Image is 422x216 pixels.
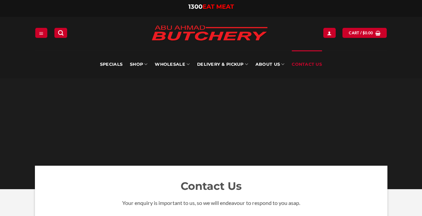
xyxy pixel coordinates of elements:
a: Contact Us [292,50,322,78]
a: Wholesale [155,50,190,78]
span: 1300 [188,3,202,10]
a: Menu [35,28,47,38]
span: EAT MEAT [202,3,234,10]
a: About Us [255,50,284,78]
a: 1300EAT MEAT [188,3,234,10]
a: Delivery & Pickup [197,50,248,78]
a: View cart [342,28,387,38]
bdi: 0.00 [363,31,373,35]
a: Login [323,28,335,38]
img: Abu Ahmad Butchery [146,21,273,46]
h2: Contact Us [48,179,374,193]
span: $ [363,30,365,36]
a: Specials [100,50,123,78]
p: Your enquiry is important to us, so we will endeavour to respond to you asap. [48,199,374,207]
a: Search [54,28,67,38]
a: SHOP [130,50,147,78]
span: Cart / [349,30,373,36]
